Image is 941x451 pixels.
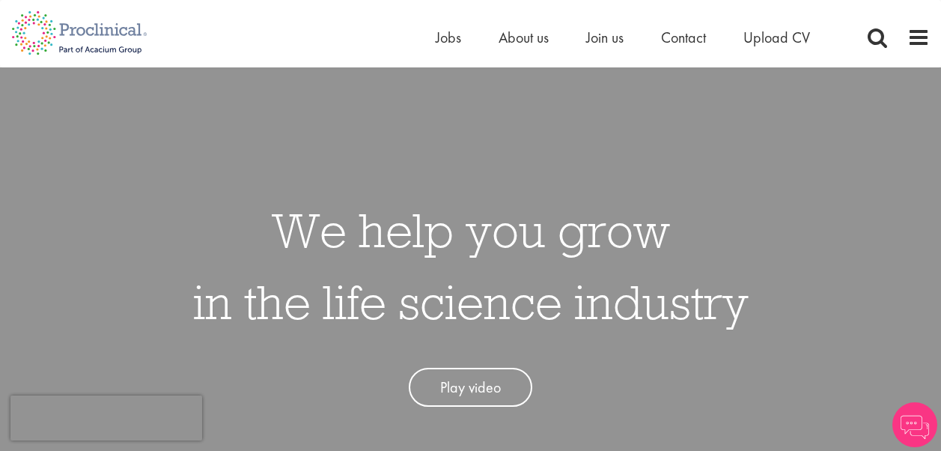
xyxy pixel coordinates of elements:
a: Contact [661,28,706,47]
a: Upload CV [743,28,810,47]
a: Join us [586,28,624,47]
img: Chatbot [892,402,937,447]
a: Play video [409,368,532,408]
a: About us [499,28,549,47]
a: Jobs [436,28,461,47]
h1: We help you grow in the life science industry [193,194,749,338]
